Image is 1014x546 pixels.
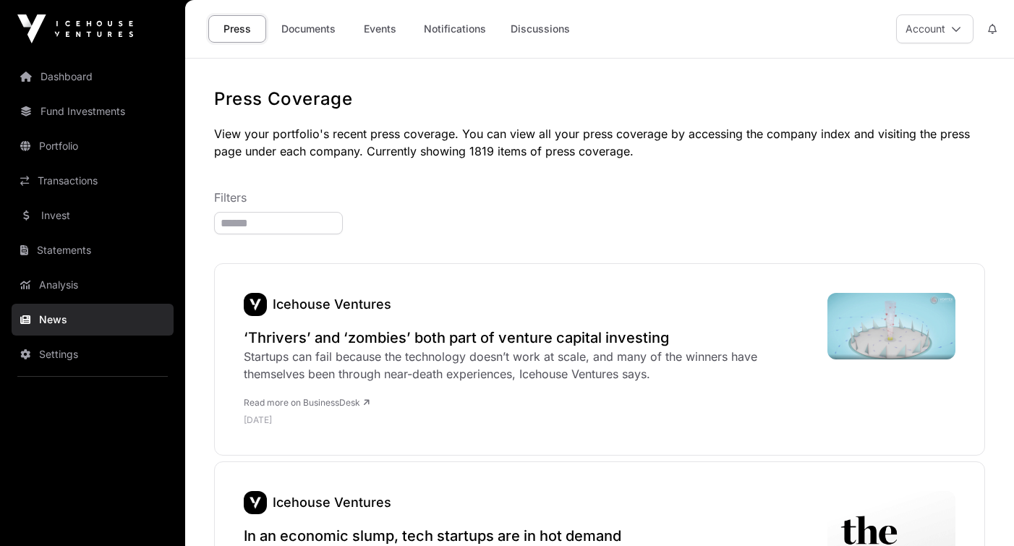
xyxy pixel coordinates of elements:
img: 1d91eb80-55a0-4420-b6c5-9d552519538f.png [244,293,267,316]
a: Read more on BusinessDesk [244,397,370,408]
a: Analysis [12,269,174,301]
a: In an economic slump, tech startups are in hot demand [244,526,813,546]
a: Icehouse Ventures [244,491,267,514]
h1: Press Coverage [214,88,985,111]
button: Account [896,14,973,43]
img: Icehouse Ventures Logo [17,14,133,43]
a: Settings [12,338,174,370]
p: [DATE] [244,414,813,426]
a: Fund Investments [12,95,174,127]
p: View your portfolio's recent press coverage. You can view all your press coverage by accessing th... [214,125,985,160]
a: Icehouse Ventures [273,297,391,312]
a: Discussions [501,15,579,43]
a: Notifications [414,15,495,43]
a: Dashboard [12,61,174,93]
a: Portfolio [12,130,174,162]
a: News [12,304,174,336]
a: Invest [12,200,174,231]
a: Transactions [12,165,174,197]
a: Events [351,15,409,43]
a: Icehouse Ventures [273,495,391,510]
img: 1d91eb80-55a0-4420-b6c5-9d552519538f.png [244,491,267,514]
a: Press [208,15,266,43]
a: Documents [272,15,345,43]
a: Icehouse Ventures [244,293,267,316]
div: Startups can fail because the technology doesn’t work at scale, and many of the winners have them... [244,348,813,383]
p: Filters [214,189,985,206]
a: Statements [12,234,174,266]
img: Corporate-Video-Thumbnail-k.jpg [827,293,955,359]
a: ‘Thrivers’ and ‘zombies’ both part of venture capital investing [244,328,813,348]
